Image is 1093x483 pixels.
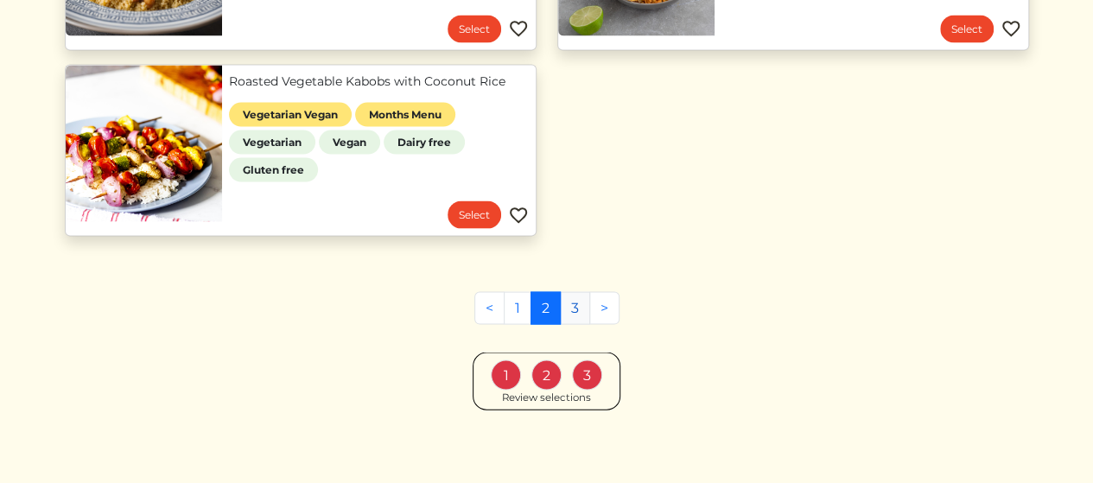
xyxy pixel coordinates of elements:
[504,292,531,325] a: 1
[531,360,562,391] div: 2
[508,19,529,40] img: Favorite menu item
[491,360,521,391] div: 1
[572,360,602,391] div: 3
[474,292,505,325] a: Previous
[531,292,561,325] a: 2
[589,292,620,325] a: Next
[473,353,620,410] a: 1 2 3 Review selections
[1001,19,1021,40] img: Favorite menu item
[448,16,501,43] a: Select
[229,73,529,91] a: Roasted Vegetable Kabobs with Coconut Rice
[560,292,590,325] a: 3
[940,16,994,43] a: Select
[508,206,529,226] img: Favorite menu item
[474,292,620,339] nav: Pages
[448,201,501,229] a: Select
[502,391,591,406] div: Review selections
